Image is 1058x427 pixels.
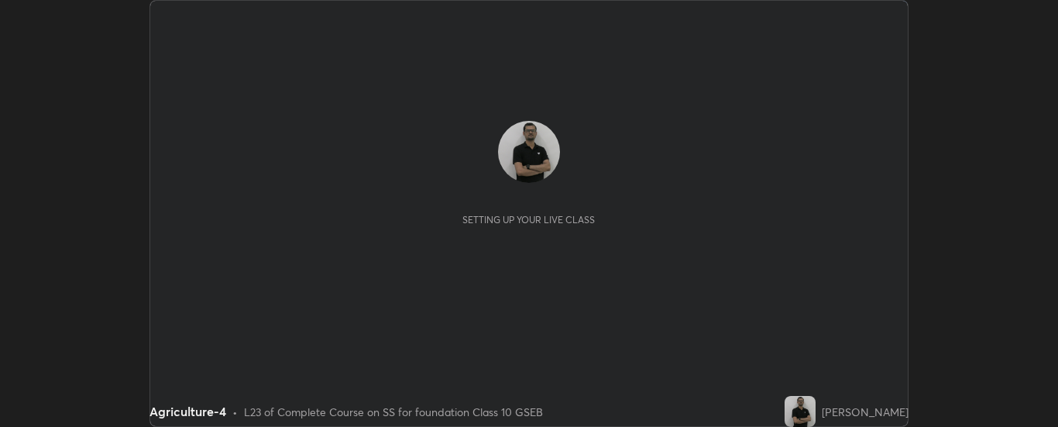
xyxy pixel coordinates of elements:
[244,404,543,420] div: L23 of Complete Course on SS for foundation Class 10 GSEB
[462,214,595,226] div: Setting up your live class
[785,396,816,427] img: 7ad5f3292db94d408dae868f010798d5.jpg
[822,404,909,420] div: [PERSON_NAME]
[498,121,560,183] img: 7ad5f3292db94d408dae868f010798d5.jpg
[232,404,238,420] div: •
[149,402,226,421] div: Agriculture-4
